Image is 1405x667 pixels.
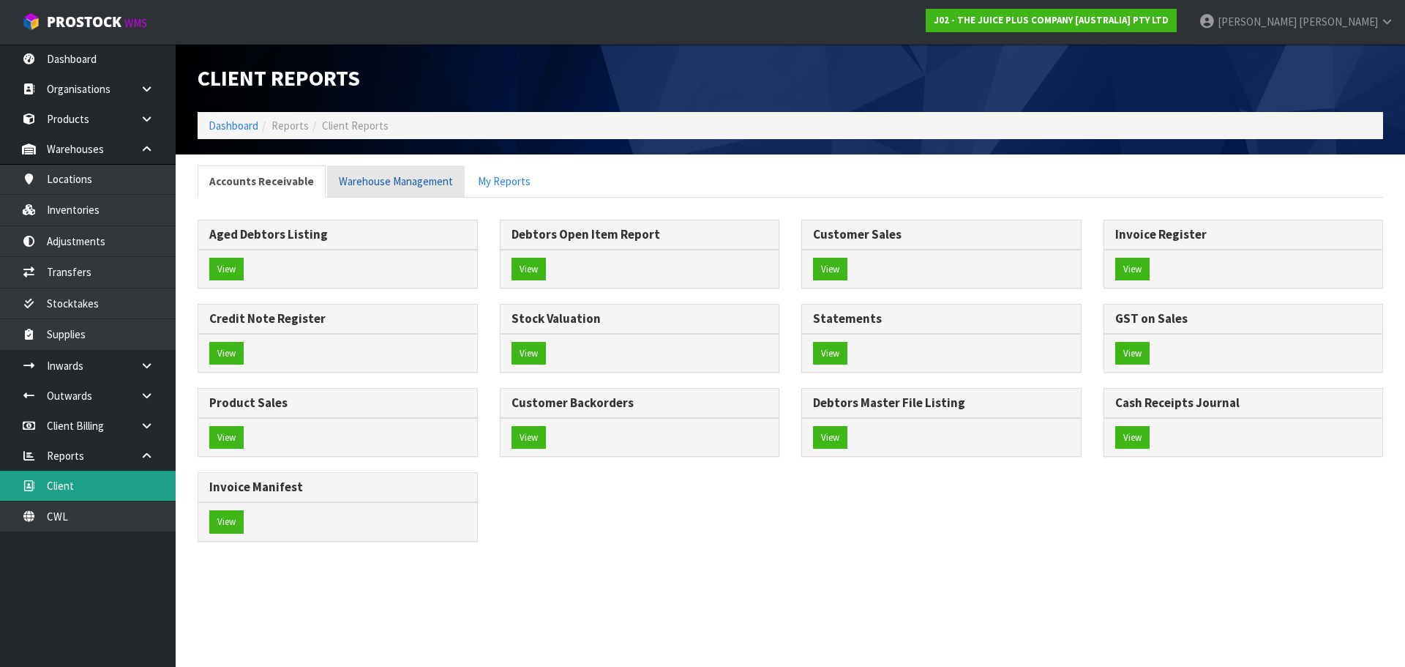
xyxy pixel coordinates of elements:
[813,312,1070,326] h3: Statements
[1115,342,1150,365] button: View
[1115,258,1150,281] button: View
[198,165,326,197] a: Accounts Receivable
[813,258,847,281] button: View
[209,426,244,450] button: View
[1218,15,1297,29] span: [PERSON_NAME]
[512,312,768,326] h3: Stock Valuation
[934,14,1169,26] strong: J02 - THE JUICE PLUS COMPANY [AUSTRALIA] PTY LTD
[22,12,40,31] img: cube-alt.png
[209,119,258,133] a: Dashboard
[813,342,847,365] button: View
[466,165,542,197] a: My Reports
[271,119,309,133] span: Reports
[322,119,389,133] span: Client Reports
[1115,228,1372,242] h3: Invoice Register
[512,228,768,242] h3: Debtors Open Item Report
[198,64,360,92] span: Client Reports
[926,9,1177,32] a: J02 - THE JUICE PLUS COMPANY [AUSTRALIA] PTY LTD
[209,480,466,494] h3: Invoice Manifest
[813,396,1070,410] h3: Debtors Master File Listing
[209,510,244,534] button: View
[1115,426,1150,450] button: View
[47,12,121,31] span: ProStock
[209,258,244,281] button: View
[209,228,466,242] h3: Aged Debtors Listing
[209,312,466,326] h3: Credit Note Register
[124,16,147,30] small: WMS
[813,426,847,450] button: View
[512,396,768,410] h3: Customer Backorders
[209,396,466,410] h3: Product Sales
[813,228,1070,242] h3: Customer Sales
[1115,312,1372,326] h3: GST on Sales
[512,342,546,365] button: View
[209,342,244,365] button: View
[512,258,546,281] button: View
[1299,15,1378,29] span: [PERSON_NAME]
[327,165,465,197] a: Warehouse Management
[1115,396,1372,410] h3: Cash Receipts Journal
[512,426,546,450] button: View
